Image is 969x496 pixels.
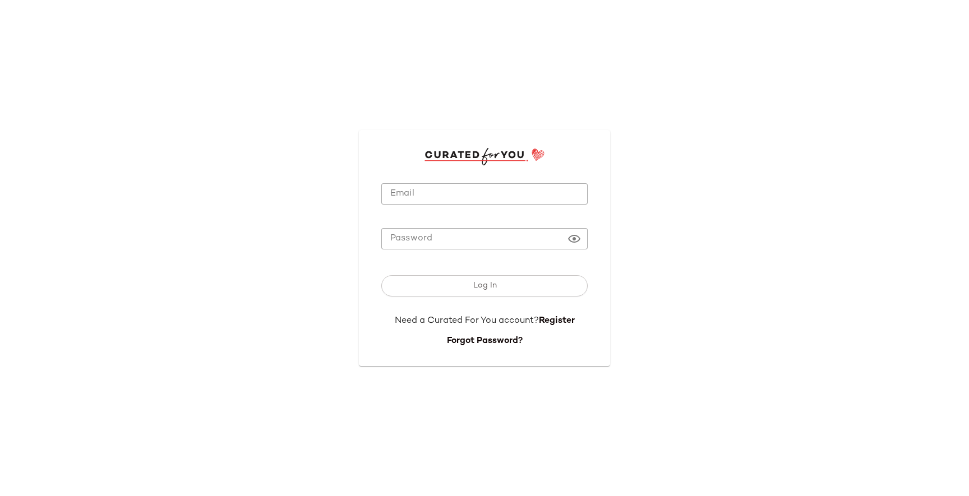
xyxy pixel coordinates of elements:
button: Log In [381,275,588,296]
a: Register [539,316,575,326]
img: cfy_login_logo.DGdB1djN.svg [424,148,545,165]
a: Forgot Password? [447,336,523,346]
span: Log In [472,281,496,290]
span: Need a Curated For You account? [395,316,539,326]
